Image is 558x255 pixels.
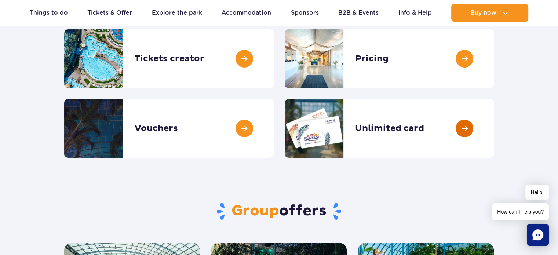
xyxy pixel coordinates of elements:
[338,4,379,22] a: B2B & Events
[451,4,528,22] button: Buy now
[492,203,549,220] span: How can I help you?
[222,4,271,22] a: Accommodation
[87,4,132,22] a: Tickets & Offer
[30,4,68,22] a: Things to do
[525,185,549,200] span: Hello!
[470,10,496,16] span: Buy now
[291,4,319,22] a: Sponsors
[152,4,202,22] a: Explore the park
[64,202,494,221] h2: offers
[398,4,432,22] a: Info & Help
[231,202,279,220] span: Group
[527,224,549,246] div: Chat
